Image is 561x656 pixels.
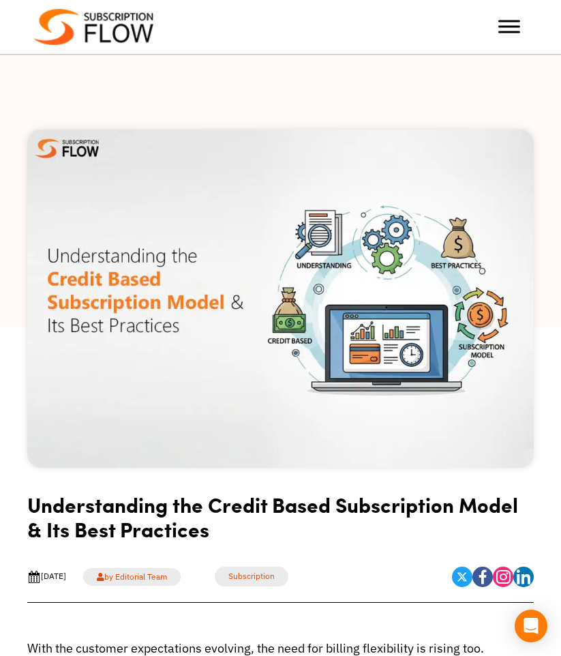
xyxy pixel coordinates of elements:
h1: Understanding the Credit Based Subscription Model & Its Best Practices [27,492,534,552]
div: Open Intercom Messenger [515,610,547,642]
a: Subscription [215,567,288,586]
img: Subscriptionflow [34,9,153,45]
div: [DATE] [27,570,66,584]
img: Credit Based Subscription Model [27,130,534,468]
a: by Editorial Team [83,568,181,586]
button: Toggle Menu [498,20,520,33]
